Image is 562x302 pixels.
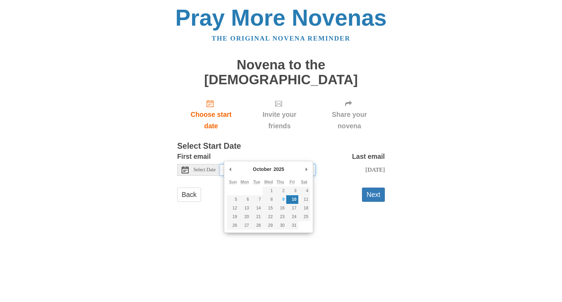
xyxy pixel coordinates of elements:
button: Previous Month [227,164,234,174]
abbr: Monday [241,180,249,184]
abbr: Friday [290,180,295,184]
button: 13 [239,204,251,213]
button: 23 [274,213,286,221]
button: 8 [263,195,274,204]
button: 10 [286,195,298,204]
button: 6 [239,195,251,204]
button: 5 [227,195,239,204]
a: Pray More Novenas [175,5,387,31]
button: 11 [298,195,310,204]
abbr: Tuesday [253,180,260,184]
input: Use the arrow keys to pick a date [220,164,316,176]
button: 4 [298,187,310,195]
div: Click "Next" to confirm your start date first. [314,94,385,135]
label: Last email [352,151,385,162]
label: First email [177,151,211,162]
span: Share your novena [321,109,378,132]
h1: Novena to the [DEMOGRAPHIC_DATA] [177,58,385,87]
button: Next Month [303,164,310,174]
abbr: Wednesday [264,180,273,184]
div: October [252,164,273,174]
abbr: Sunday [229,180,237,184]
a: The original novena reminder [212,35,351,42]
span: Choose start date [184,109,238,132]
a: Back [177,188,201,202]
button: Next [362,188,385,202]
button: 1 [263,187,274,195]
button: 9 [274,195,286,204]
span: Invite your friends [252,109,307,132]
button: 26 [227,221,239,230]
a: Choose start date [177,94,245,135]
button: 2 [274,187,286,195]
button: 12 [227,204,239,213]
abbr: Saturday [301,180,307,184]
button: 16 [274,204,286,213]
button: 7 [251,195,263,204]
button: 14 [251,204,263,213]
div: 2025 [272,164,285,174]
button: 29 [263,221,274,230]
button: 30 [274,221,286,230]
button: 17 [286,204,298,213]
button: 19 [227,213,239,221]
button: 20 [239,213,251,221]
button: 21 [251,213,263,221]
span: Select Date [193,167,216,172]
button: 15 [263,204,274,213]
button: 3 [286,187,298,195]
button: 31 [286,221,298,230]
div: Click "Next" to confirm your start date first. [245,94,314,135]
button: 28 [251,221,263,230]
button: 18 [298,204,310,213]
span: [DATE] [365,166,385,173]
button: 25 [298,213,310,221]
abbr: Thursday [277,180,284,184]
button: 27 [239,221,251,230]
button: 24 [286,213,298,221]
button: 22 [263,213,274,221]
h3: Select Start Date [177,142,385,151]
